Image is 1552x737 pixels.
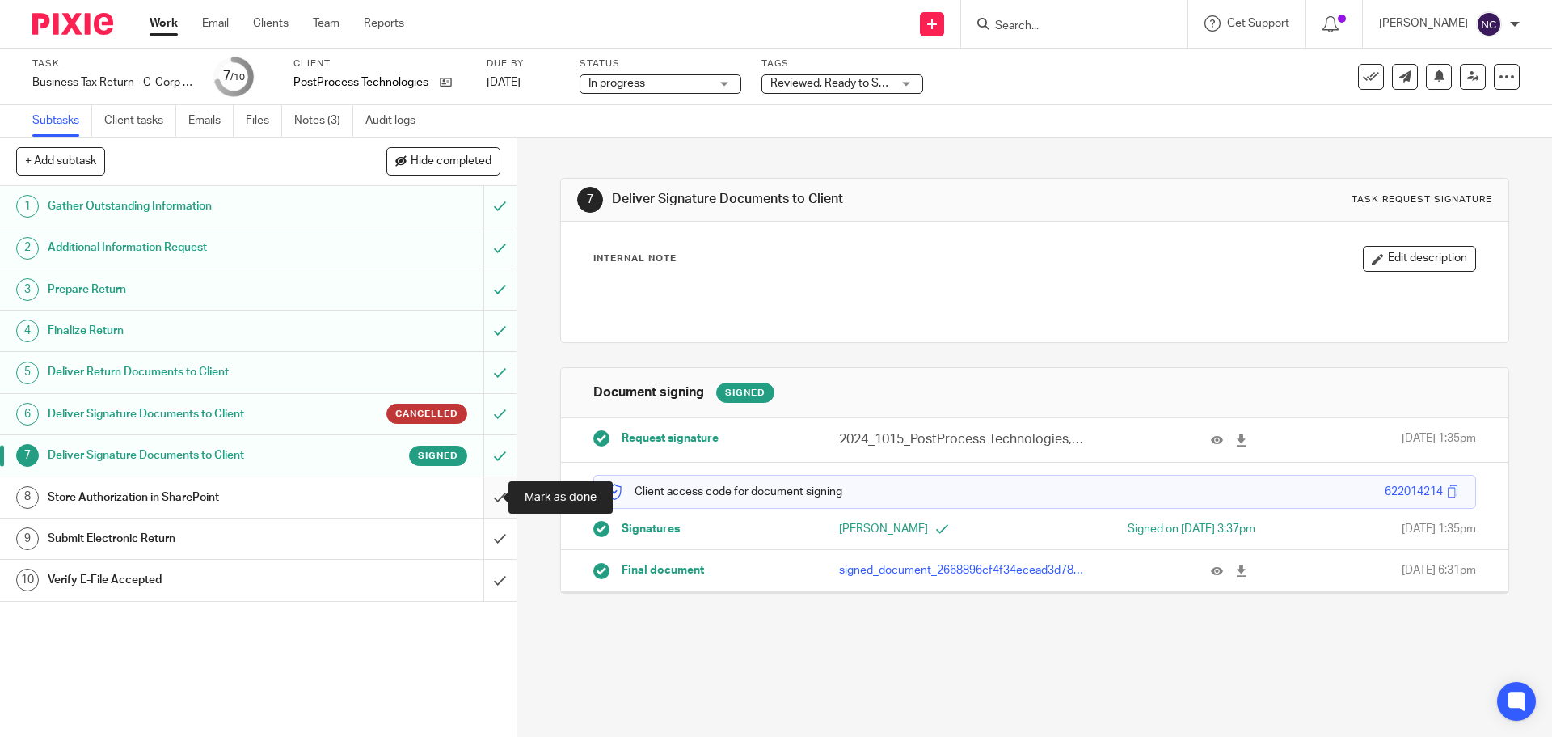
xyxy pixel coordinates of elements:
h1: Deliver Return Documents to Client [48,360,327,384]
h1: Prepare Return [48,277,327,302]
a: Email [202,15,229,32]
a: Work [150,15,178,32]
span: Final document [622,562,704,578]
div: 622014214 [1385,484,1443,500]
a: Emails [188,105,234,137]
small: /10 [230,73,245,82]
div: 4 [16,320,39,342]
label: Due by [487,57,559,70]
a: Reports [364,15,404,32]
div: 3 [16,278,39,301]
p: Internal Note [593,252,677,265]
div: 10 [16,569,39,591]
a: Client tasks [104,105,176,137]
p: PostProcess Technologies Inc [293,74,432,91]
button: + Add subtask [16,147,105,175]
h1: Gather Outstanding Information [48,194,327,218]
div: 9 [16,527,39,550]
button: Edit description [1363,246,1476,272]
span: Get Support [1227,18,1289,29]
div: Business Tax Return - C-Corp - On Extension [32,74,194,91]
h1: Document signing [593,384,704,401]
h1: Submit Electronic Return [48,527,327,551]
h1: Additional Information Request [48,235,327,260]
p: [PERSON_NAME] [839,521,1035,537]
span: Hide completed [411,155,491,168]
div: 2 [16,237,39,260]
div: 7 [16,444,39,467]
div: 7 [577,187,603,213]
label: Client [293,57,466,70]
img: svg%3E [1476,11,1502,37]
h1: Verify E-File Accepted [48,568,327,592]
span: Request signature [622,430,719,447]
span: [DATE] 1:35pm [1402,521,1476,537]
span: [DATE] [487,77,521,88]
span: In progress [588,78,645,89]
a: Subtasks [32,105,92,137]
div: Signed on [DATE] 3:37pm [1060,521,1255,537]
div: 6 [16,403,39,426]
div: 1 [16,195,39,218]
h1: Deliver Signature Documents to Client [48,402,327,426]
label: Status [580,57,741,70]
div: Signed [716,383,774,403]
label: Task [32,57,194,70]
span: Reviewed, Ready to Send + 2 [770,78,916,89]
h1: Finalize Return [48,319,327,343]
div: Task request signature [1352,193,1492,206]
p: [PERSON_NAME] [1379,15,1468,32]
a: Audit logs [365,105,428,137]
p: 2024_1015_PostProcess Technologies, Inc._GovernmentCopy_Corporate.pdf [839,430,1083,449]
span: [DATE] 6:31pm [1402,562,1476,578]
span: Signatures [622,521,680,537]
span: Signed [418,449,458,463]
span: Cancelled [395,407,458,421]
a: Files [246,105,282,137]
img: Pixie [32,13,113,35]
a: Notes (3) [294,105,353,137]
div: 8 [16,486,39,509]
h1: Deliver Signature Documents to Client [48,443,327,468]
div: 5 [16,362,39,384]
input: Search [993,19,1139,34]
a: Clients [253,15,289,32]
span: [DATE] 1:35pm [1402,430,1476,449]
p: Client access code for document signing [606,484,842,500]
a: Team [313,15,339,32]
h1: Store Authorization in SharePoint [48,485,327,510]
button: Hide completed [386,147,500,175]
h1: Deliver Signature Documents to Client [612,191,1069,208]
label: Tags [761,57,923,70]
div: 7 [223,67,245,86]
p: signed_document_2668896cf4f34ecead3d780c4f14fadf.pdf [839,562,1083,578]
